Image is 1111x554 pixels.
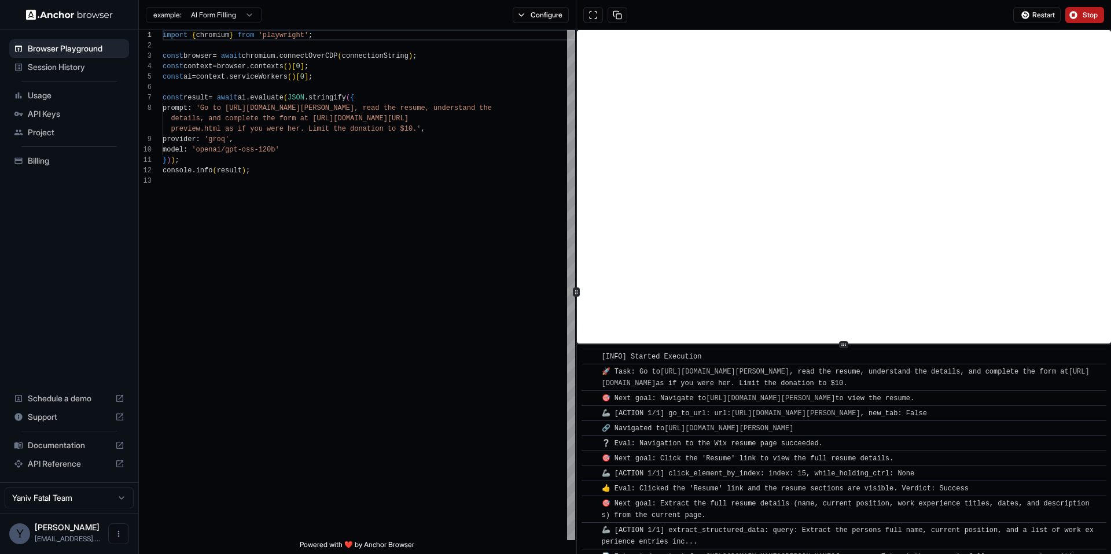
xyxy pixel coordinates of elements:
[139,40,152,51] div: 2
[139,82,152,93] div: 6
[308,31,312,39] span: ;
[602,455,894,463] span: 🎯 Next goal: Click the 'Resume' link to view the full resume details.
[304,94,308,102] span: .
[333,115,409,123] span: [DOMAIN_NAME][URL]
[221,52,242,60] span: await
[284,62,288,71] span: (
[9,105,129,123] div: API Keys
[163,62,183,71] span: const
[212,167,216,175] span: (
[602,368,1090,387] span: 🚀 Task: Go to , read the resume, understand the details, and complete the form at as if you were ...
[706,394,835,402] a: [URL][DOMAIN_NAME][PERSON_NAME]
[192,73,196,81] span: =
[246,167,250,175] span: ;
[196,31,230,39] span: chromium
[284,94,288,102] span: (
[1032,10,1055,20] span: Restart
[9,436,129,455] div: Documentation
[602,439,823,448] span: ❔ Eval: Navigation to the Wix resume page succeeded.
[217,167,242,175] span: result
[1065,7,1104,23] button: Stop
[187,104,192,112] span: :
[421,125,425,133] span: ,
[379,125,421,133] span: n to $10.'
[196,167,213,175] span: info
[35,534,100,543] span: fatttal@gmail.com
[139,30,152,40] div: 1
[259,31,308,39] span: 'playwright'
[175,156,179,164] span: ;
[338,52,342,60] span: (
[196,104,371,112] span: 'Go to [URL][DOMAIN_NAME][PERSON_NAME], re
[183,94,208,102] span: result
[296,73,300,81] span: [
[171,115,333,123] span: details, and complete the form at [URL]
[139,61,152,72] div: 4
[9,152,129,170] div: Billing
[139,155,152,165] div: 11
[28,61,124,73] span: Session History
[279,52,338,60] span: connectOverCDP
[163,52,183,60] span: const
[229,73,288,81] span: serviceWorkers
[300,62,304,71] span: ]
[208,94,212,102] span: =
[350,94,354,102] span: {
[28,155,124,167] span: Billing
[192,31,196,39] span: {
[513,7,569,23] button: Configure
[587,525,593,536] span: ​
[242,52,275,60] span: chromium
[163,167,192,175] span: console
[212,52,216,60] span: =
[153,10,182,20] span: example:
[587,351,593,363] span: ​
[183,62,212,71] span: context
[587,438,593,449] span: ​
[192,167,196,175] span: .
[26,9,113,20] img: Anchor Logo
[1083,10,1099,20] span: Stop
[163,94,183,102] span: const
[163,156,167,164] span: }
[587,393,593,404] span: ​
[196,135,200,143] span: :
[602,526,1094,546] span: 🦾 [ACTION 1/1] extract_structured_data: query: Extract the persons full name, current position, a...
[583,7,603,23] button: Open in full screen
[409,52,413,60] span: )
[602,353,702,361] span: [INFO] Started Execution
[139,103,152,113] div: 8
[139,134,152,145] div: 9
[204,135,229,143] span: 'groq'
[139,165,152,176] div: 12
[225,73,229,81] span: .
[9,455,129,473] div: API Reference
[292,73,296,81] span: )
[28,458,111,470] span: API Reference
[587,468,593,479] span: ​
[602,485,969,493] span: 👍 Eval: Clicked the 'Resume' link and the resume sections are visible. Verdict: Success
[171,125,379,133] span: preview.html as if you were her. Limit the donatio
[171,156,175,164] span: )
[9,58,129,76] div: Session History
[28,43,124,54] span: Browser Playground
[217,62,246,71] span: browser
[196,73,225,81] span: context
[1013,7,1061,23] button: Restart
[9,523,30,544] div: Y
[602,424,798,433] span: 🔗 Navigated to
[9,86,129,105] div: Usage
[275,52,279,60] span: .
[212,62,216,71] span: =
[9,123,129,142] div: Project
[229,135,233,143] span: ,
[139,93,152,103] div: 7
[608,7,627,23] button: Copy session ID
[288,73,292,81] span: (
[731,409,860,418] a: [URL][DOMAIN_NAME][PERSON_NAME]
[250,94,284,102] span: evaluate
[602,409,927,418] span: 🦾 [ACTION 1/1] go_to_url: url: , new_tab: False
[587,366,593,378] span: ​
[587,498,593,509] span: ​
[139,176,152,186] div: 13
